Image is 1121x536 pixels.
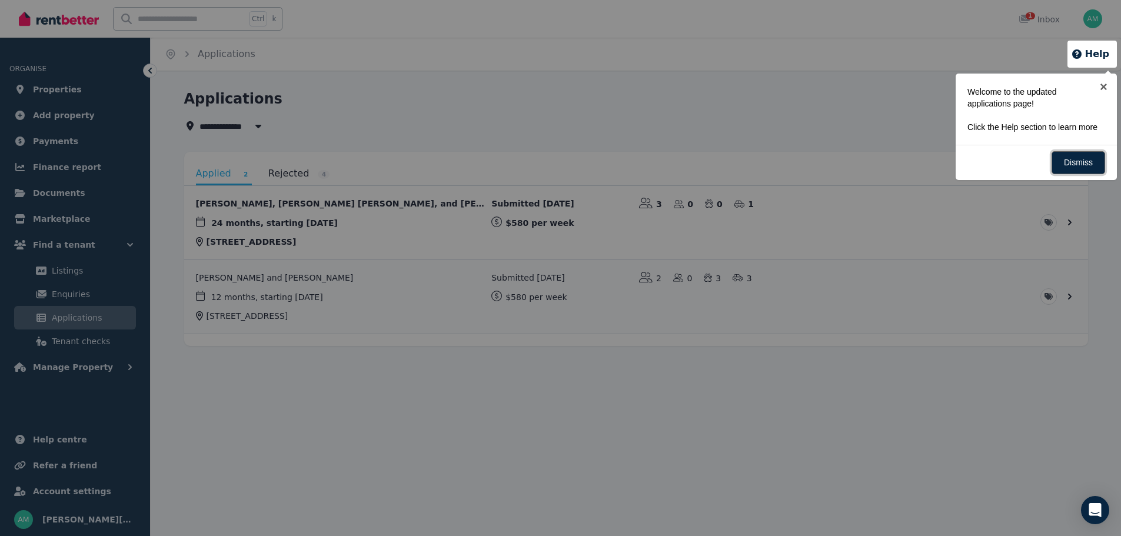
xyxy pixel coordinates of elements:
p: Welcome to the updated applications page! [967,86,1098,109]
a: × [1090,74,1117,100]
button: Help [1071,47,1109,61]
p: Click the Help section to learn more [967,121,1098,133]
a: Dismiss [1052,151,1105,174]
div: Open Intercom Messenger [1081,496,1109,524]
